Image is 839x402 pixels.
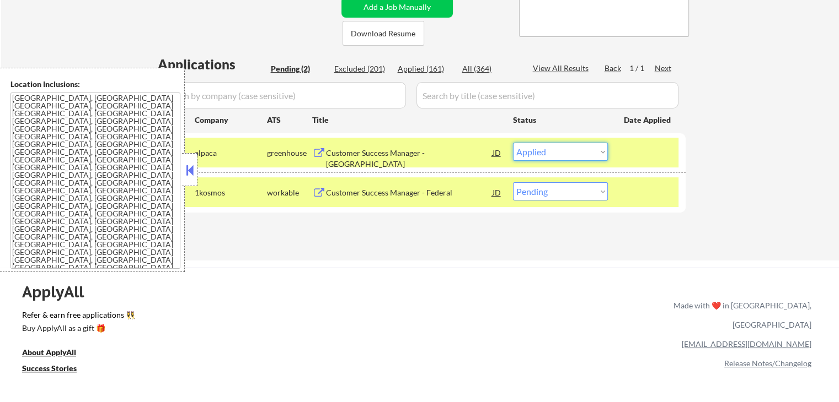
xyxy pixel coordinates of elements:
[624,115,672,126] div: Date Applied
[669,296,811,334] div: Made with ❤️ in [GEOGRAPHIC_DATA], [GEOGRAPHIC_DATA]
[22,347,92,361] a: About ApplyAll
[326,148,493,169] div: Customer Success Manager - [GEOGRAPHIC_DATA]
[158,58,267,71] div: Applications
[343,21,424,46] button: Download Resume
[10,79,180,90] div: Location Inclusions:
[267,187,312,198] div: workable
[724,358,811,368] a: Release Notes/Changelog
[195,187,267,198] div: 1kosmos
[416,82,678,108] input: Search by title (case sensitive)
[195,148,267,159] div: alpaca
[195,115,267,126] div: Company
[655,63,672,74] div: Next
[271,63,326,74] div: Pending (2)
[267,115,312,126] div: ATS
[326,187,493,198] div: Customer Success Manager - Federal
[462,63,517,74] div: All (364)
[629,63,655,74] div: 1 / 1
[22,311,443,323] a: Refer & earn free applications 👯‍♀️
[22,363,77,373] u: Success Stories
[158,82,406,108] input: Search by company (case sensitive)
[22,323,132,336] a: Buy ApplyAll as a gift 🎁
[682,339,811,349] a: [EMAIL_ADDRESS][DOMAIN_NAME]
[312,115,503,126] div: Title
[533,63,592,74] div: View All Results
[22,347,76,357] u: About ApplyAll
[513,110,608,129] div: Status
[22,283,97,301] div: ApplyAll
[605,63,622,74] div: Back
[334,63,389,74] div: Excluded (201)
[22,363,92,377] a: Success Stories
[22,324,132,332] div: Buy ApplyAll as a gift 🎁
[491,182,503,202] div: JD
[267,148,312,159] div: greenhouse
[398,63,453,74] div: Applied (161)
[491,143,503,162] div: JD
